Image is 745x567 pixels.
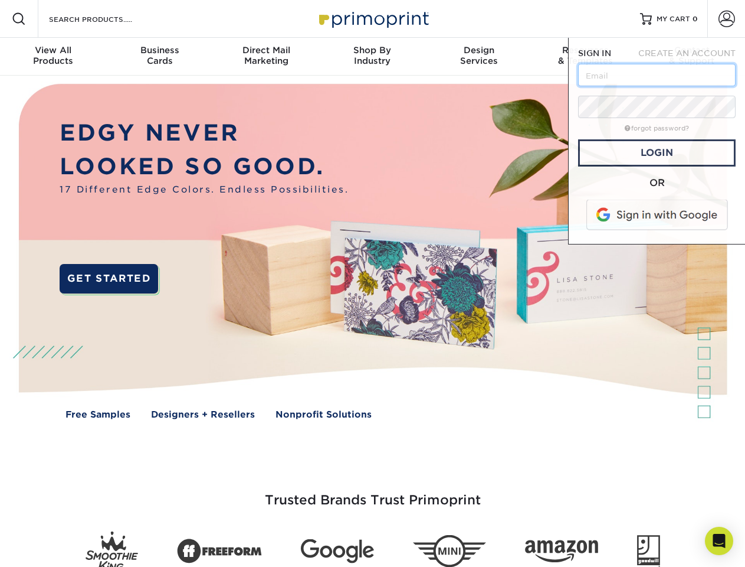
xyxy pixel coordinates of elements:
[625,125,689,132] a: forgot password?
[693,15,698,23] span: 0
[60,264,158,294] a: GET STARTED
[106,38,212,76] a: BusinessCards
[213,45,319,56] span: Direct Mail
[60,150,349,184] p: LOOKED SO GOOD.
[213,45,319,66] div: Marketing
[319,38,425,76] a: Shop ByIndustry
[65,408,130,422] a: Free Samples
[578,64,736,86] input: Email
[151,408,255,422] a: Designers + Resellers
[3,531,100,563] iframe: Google Customer Reviews
[301,539,374,563] img: Google
[657,14,690,24] span: MY CART
[60,116,349,150] p: EDGY NEVER
[705,527,733,555] div: Open Intercom Messenger
[106,45,212,56] span: Business
[314,6,432,31] img: Primoprint
[48,12,163,26] input: SEARCH PRODUCTS.....
[213,38,319,76] a: Direct MailMarketing
[525,540,598,563] img: Amazon
[106,45,212,66] div: Cards
[275,408,372,422] a: Nonprofit Solutions
[532,45,638,56] span: Resources
[578,176,736,190] div: OR
[638,48,736,58] span: CREATE AN ACCOUNT
[426,38,532,76] a: DesignServices
[578,139,736,167] a: Login
[28,464,718,522] h3: Trusted Brands Trust Primoprint
[532,45,638,66] div: & Templates
[426,45,532,56] span: Design
[532,38,638,76] a: Resources& Templates
[60,183,349,197] span: 17 Different Edge Colors. Endless Possibilities.
[426,45,532,66] div: Services
[578,48,611,58] span: SIGN IN
[637,535,660,567] img: Goodwill
[319,45,425,56] span: Shop By
[319,45,425,66] div: Industry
